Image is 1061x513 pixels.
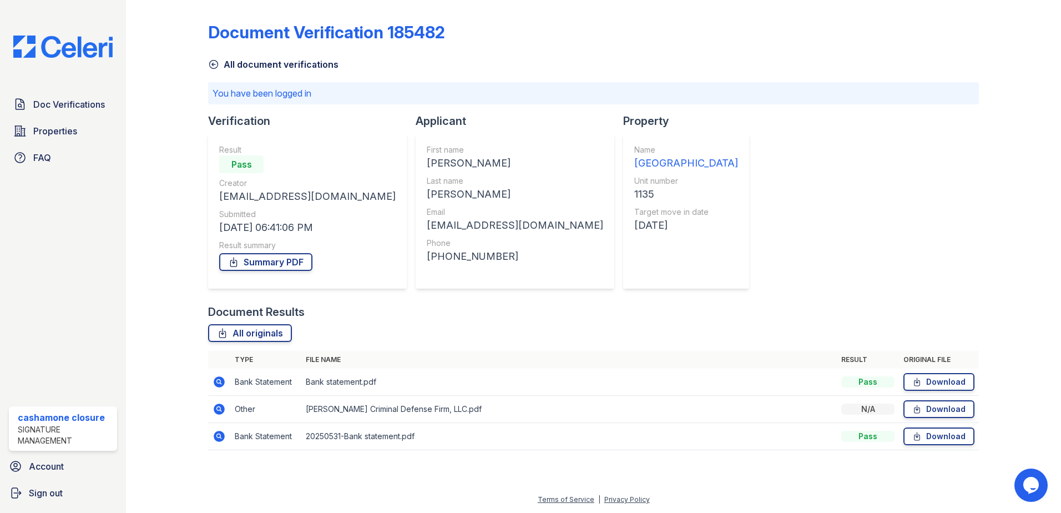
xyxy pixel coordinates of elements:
a: Account [4,455,122,477]
a: Privacy Policy [604,495,650,504]
div: Name [634,144,738,155]
div: cashamone closure [18,411,113,424]
td: Other [230,396,301,423]
th: Type [230,351,301,369]
div: Verification [208,113,416,129]
td: [PERSON_NAME] Criminal Defense Firm, LLC.pdf [301,396,837,423]
span: FAQ [33,151,51,164]
span: Account [29,460,64,473]
div: Document Results [208,304,305,320]
p: You have been logged in [213,87,974,100]
div: [EMAIL_ADDRESS][DOMAIN_NAME] [427,218,603,233]
a: Name [GEOGRAPHIC_DATA] [634,144,738,171]
a: Download [903,373,974,391]
div: Applicant [416,113,623,129]
a: Terms of Service [538,495,594,504]
a: Properties [9,120,117,142]
div: 1135 [634,187,738,202]
div: Phone [427,238,603,249]
div: [EMAIL_ADDRESS][DOMAIN_NAME] [219,189,396,204]
div: Document Verification 185482 [208,22,445,42]
div: Property [623,113,758,129]
div: Pass [841,431,895,442]
div: Result summary [219,240,396,251]
a: All document verifications [208,58,338,71]
div: Submitted [219,209,396,220]
div: Last name [427,175,603,187]
td: Bank statement.pdf [301,369,837,396]
div: Target move in date [634,207,738,218]
div: [GEOGRAPHIC_DATA] [634,155,738,171]
a: Summary PDF [219,253,312,271]
th: Result [837,351,899,369]
td: Bank Statement [230,423,301,450]
div: [DATE] [634,218,738,233]
td: Bank Statement [230,369,301,396]
div: Email [427,207,603,218]
th: Original file [899,351,979,369]
div: Result [219,144,396,155]
th: File name [301,351,837,369]
div: [DATE] 06:41:06 PM [219,220,396,235]
div: Signature Management [18,424,113,446]
span: Sign out [29,486,63,500]
img: CE_Logo_Blue-a8612792a0a2168367f1c8372b55b34899dd931a85d93a1a3d3e32e68fde9ad4.png [4,36,122,58]
div: [PHONE_NUMBER] [427,249,603,264]
a: Sign out [4,482,122,504]
a: FAQ [9,147,117,169]
div: [PERSON_NAME] [427,187,603,202]
div: Creator [219,178,396,189]
a: Download [903,400,974,418]
div: N/A [841,404,895,415]
div: Pass [841,376,895,388]
div: Unit number [634,175,738,187]
a: All originals [208,324,292,342]
iframe: chat widget [1014,469,1050,502]
div: First name [427,144,603,155]
a: Doc Verifications [9,93,117,115]
a: Download [903,428,974,445]
div: [PERSON_NAME] [427,155,603,171]
span: Doc Verifications [33,98,105,111]
span: Properties [33,124,77,138]
div: | [598,495,600,504]
div: Pass [219,155,264,173]
td: 20250531-Bank statement.pdf [301,423,837,450]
